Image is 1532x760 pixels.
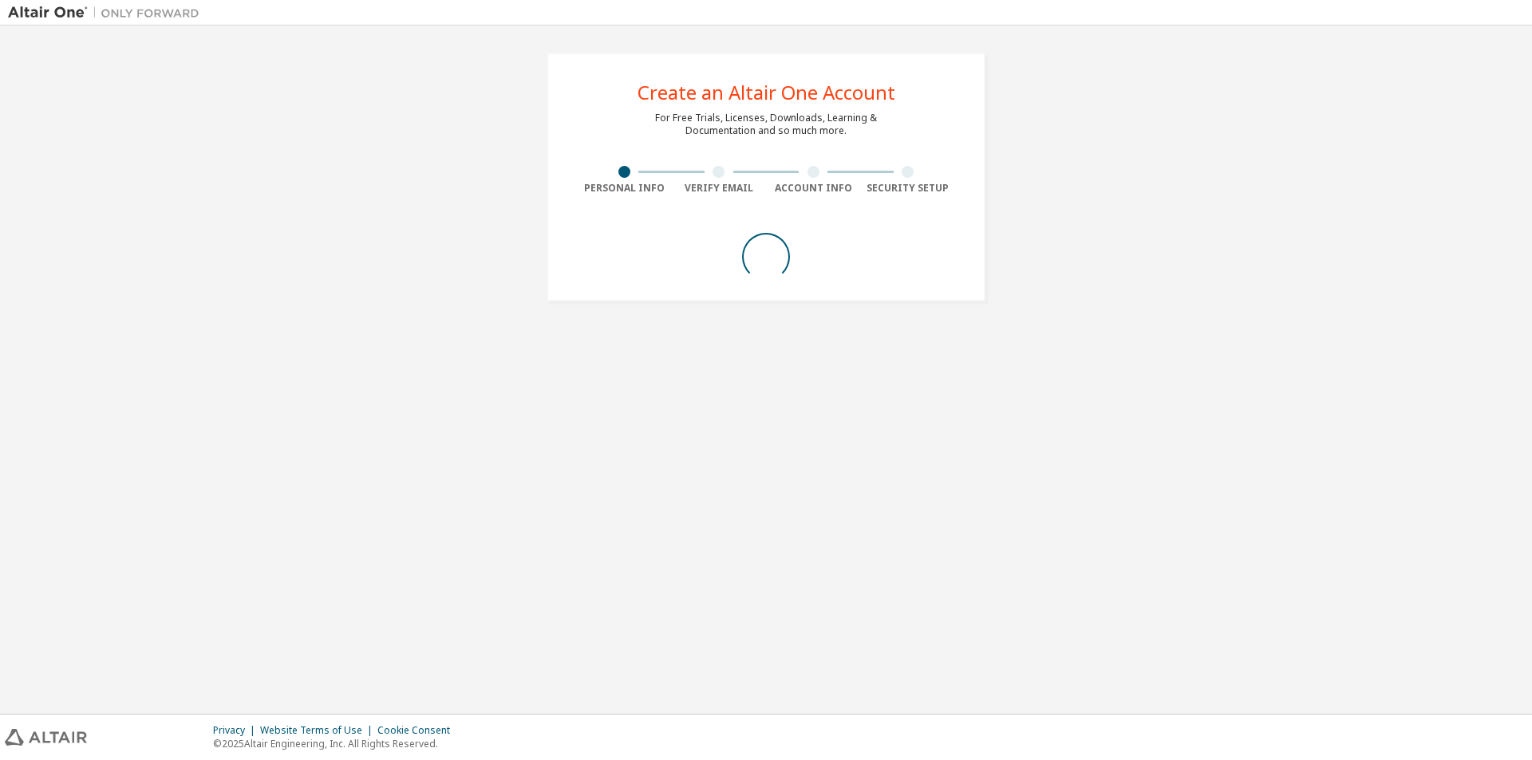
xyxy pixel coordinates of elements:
[377,724,460,737] div: Cookie Consent
[861,182,956,195] div: Security Setup
[213,724,260,737] div: Privacy
[638,83,895,102] div: Create an Altair One Account
[213,737,460,750] p: © 2025 Altair Engineering, Inc. All Rights Reserved.
[672,182,767,195] div: Verify Email
[577,182,672,195] div: Personal Info
[655,112,877,137] div: For Free Trials, Licenses, Downloads, Learning & Documentation and so much more.
[766,182,861,195] div: Account Info
[8,5,207,21] img: Altair One
[260,724,377,737] div: Website Terms of Use
[5,729,87,746] img: altair_logo.svg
